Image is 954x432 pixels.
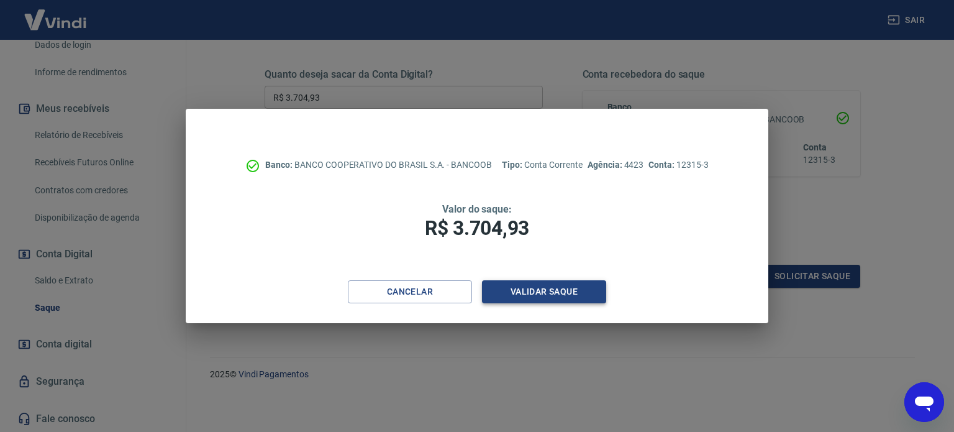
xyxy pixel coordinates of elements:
p: 4423 [588,159,643,172]
span: Tipo: [502,160,524,170]
span: Conta: [648,160,676,170]
button: Cancelar [348,280,472,303]
button: Validar saque [482,280,606,303]
p: 12315-3 [648,159,708,172]
span: R$ 3.704,93 [425,216,529,240]
span: Agência: [588,160,624,170]
p: Conta Corrente [502,159,583,172]
p: BANCO COOPERATIVO DO BRASIL S.A. - BANCOOB [265,159,492,172]
span: Valor do saque: [442,203,512,215]
span: Banco: [265,160,294,170]
iframe: Botão para abrir a janela de mensagens, conversa em andamento [904,382,944,422]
